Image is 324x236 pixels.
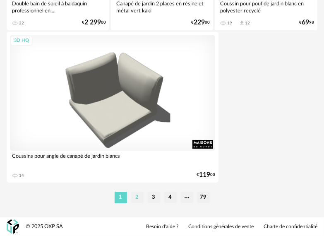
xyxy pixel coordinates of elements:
[239,20,245,26] span: Download icon
[148,192,160,203] li: 3
[7,32,218,183] a: 3D HQ Coussins pour angle de canapé de jardin blancs 14 €11900
[19,173,24,178] div: 14
[191,20,210,25] div: € 00
[131,192,144,203] li: 2
[197,172,215,178] div: € 00
[199,172,210,178] span: 119
[194,20,205,25] span: 229
[245,21,250,26] div: 12
[82,20,106,25] div: € 00
[302,20,309,25] span: 69
[26,223,63,230] div: © 2025 OXP SA
[146,224,178,230] a: Besoin d'aide ?
[188,224,254,230] a: Conditions générales de vente
[10,36,33,46] div: 3D HQ
[115,192,127,203] li: 1
[264,224,317,230] a: Charte de confidentialité
[197,192,210,203] li: 79
[19,21,24,26] div: 22
[7,219,19,234] img: OXP
[164,192,177,203] li: 4
[10,151,215,167] div: Coussins pour angle de canapé de jardin blancs
[299,20,314,25] div: € 98
[227,21,232,26] div: 19
[84,20,101,25] span: 2 299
